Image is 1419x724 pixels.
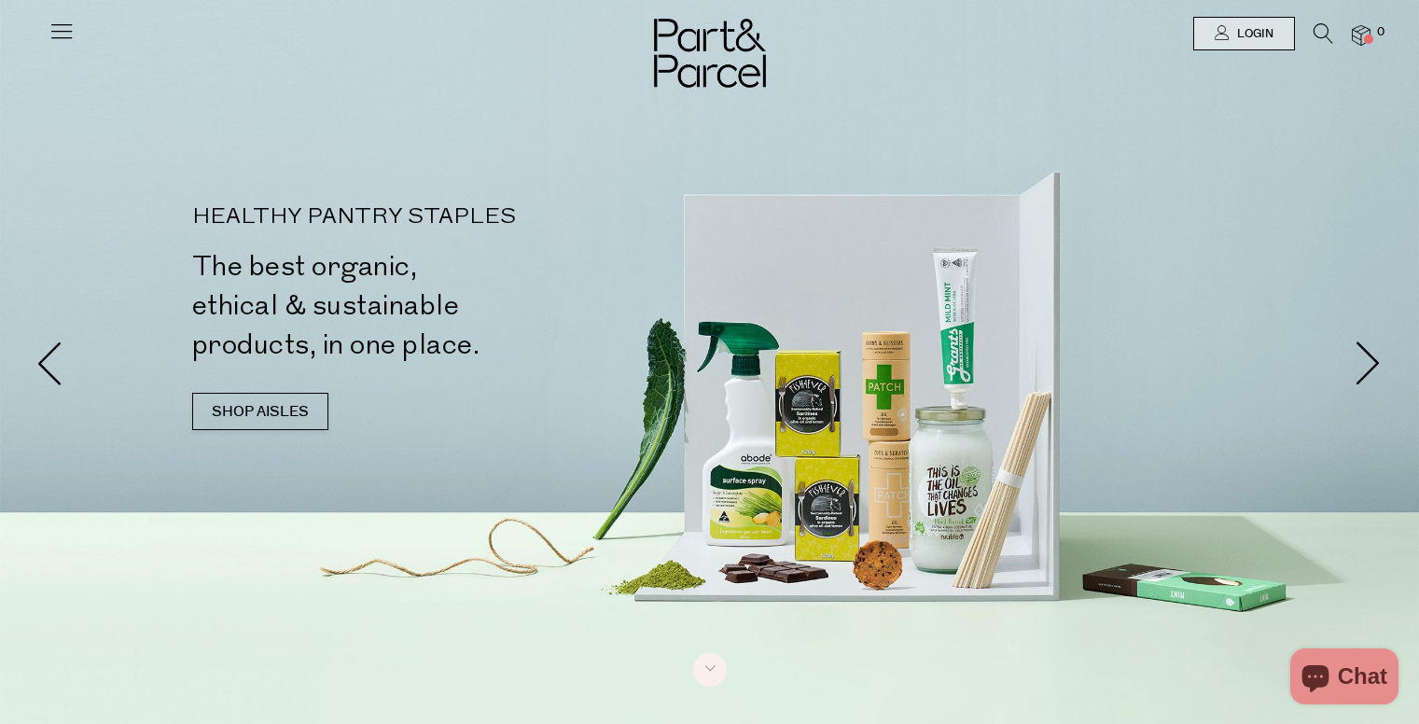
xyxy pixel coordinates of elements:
[1193,17,1295,50] a: Login
[1285,648,1404,709] inbox-online-store-chat: Shopify online store chat
[1232,26,1273,42] span: Login
[192,206,717,229] p: HEALTHY PANTRY STAPLES
[1372,24,1389,41] span: 0
[1352,25,1370,45] a: 0
[654,19,766,88] img: Part&Parcel
[192,247,717,365] h2: The best organic, ethical & sustainable products, in one place.
[192,393,328,430] a: SHOP AISLES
